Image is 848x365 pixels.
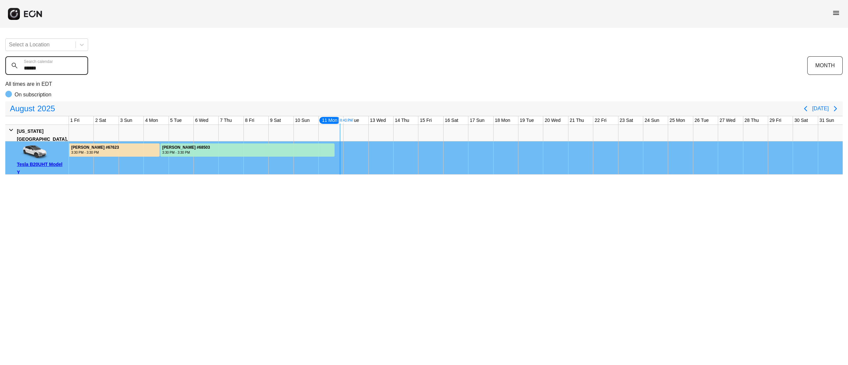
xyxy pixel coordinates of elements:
[818,116,835,125] div: 31 Sun
[543,116,562,125] div: 20 Wed
[668,116,686,125] div: 25 Mon
[244,116,256,125] div: 8 Fri
[494,116,512,125] div: 18 Mon
[743,116,760,125] div: 28 Thu
[832,9,840,17] span: menu
[593,116,608,125] div: 22 Fri
[799,102,812,115] button: Previous page
[194,116,210,125] div: 6 Wed
[162,145,210,150] div: [PERSON_NAME] #68503
[643,116,661,125] div: 24 Sun
[17,127,68,151] div: [US_STATE][GEOGRAPHIC_DATA], [GEOGRAPHIC_DATA]
[219,116,233,125] div: 7 Thu
[344,116,360,125] div: 12 Tue
[829,102,842,115] button: Next page
[418,116,433,125] div: 15 Fri
[6,102,59,115] button: August2025
[5,80,843,88] p: All times are in EDT
[518,116,535,125] div: 19 Tue
[160,141,335,157] div: Rented for 7 days by Anthonysia FairleyMack Current status is rental
[718,116,737,125] div: 27 Wed
[444,116,459,125] div: 16 Sat
[269,116,282,125] div: 9 Sat
[618,116,634,125] div: 23 Sat
[119,116,134,125] div: 3 Sun
[15,91,51,99] p: On subscription
[294,116,311,125] div: 10 Sun
[94,116,107,125] div: 2 Sat
[807,56,843,75] button: MONTH
[568,116,585,125] div: 21 Thu
[468,116,486,125] div: 17 Sun
[394,116,410,125] div: 14 Thu
[162,150,210,155] div: 3:30 PM - 3:30 PM
[793,116,809,125] div: 30 Sat
[144,116,159,125] div: 4 Mon
[71,150,119,155] div: 3:30 PM - 3:30 PM
[69,141,160,157] div: Rented for 7 days by Anthonysia FairleyMack Current status is billable
[69,116,81,125] div: 1 Fri
[169,116,183,125] div: 5 Tue
[693,116,710,125] div: 26 Tue
[17,160,66,176] div: Tesla B20UHT Model Y
[71,145,119,150] div: [PERSON_NAME] #67623
[17,144,50,160] img: car
[36,102,56,115] span: 2025
[369,116,387,125] div: 13 Wed
[768,116,783,125] div: 29 Fri
[319,116,341,125] div: 11 Mon
[812,103,829,115] button: [DATE]
[9,102,36,115] span: August
[24,59,53,64] label: Search calendar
